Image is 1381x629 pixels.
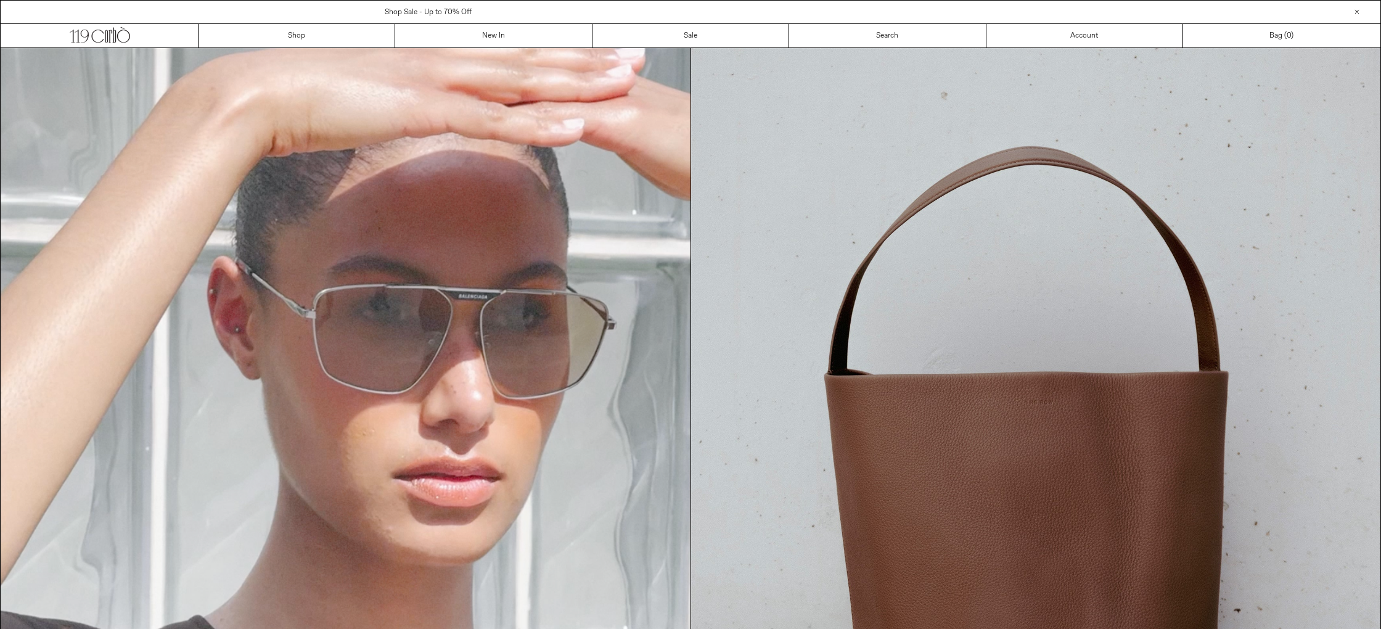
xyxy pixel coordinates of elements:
[789,24,986,47] a: Search
[385,7,472,17] a: Shop Sale - Up to 70% Off
[1287,31,1291,41] span: 0
[1183,24,1380,47] a: Bag ()
[592,24,789,47] a: Sale
[199,24,395,47] a: Shop
[1287,30,1293,41] span: )
[395,24,592,47] a: New In
[986,24,1183,47] a: Account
